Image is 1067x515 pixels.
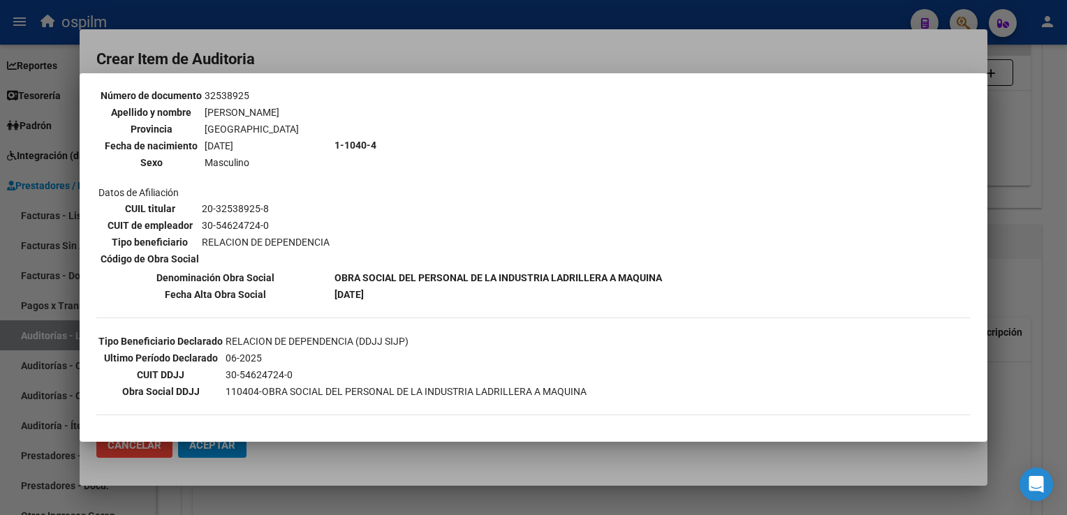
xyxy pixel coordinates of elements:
th: Tipo Beneficiario Declarado [98,334,223,349]
th: CUIT de empleador [100,218,200,233]
b: 1-1040-4 [334,140,376,151]
td: [GEOGRAPHIC_DATA] [204,121,300,137]
td: 30-54624724-0 [225,367,587,382]
th: Provincia [100,121,203,137]
th: Número de documento [100,88,203,103]
td: Masculino [204,155,300,170]
th: Obra Social DDJJ [98,384,223,399]
th: Fecha Alta Obra Social [98,287,332,302]
td: 110404-OBRA SOCIAL DEL PERSONAL DE LA INDUSTRIA LADRILLERA A MAQUINA [225,384,587,399]
th: Denominación Obra Social [98,270,332,285]
td: 20-32538925-8 [201,201,330,216]
th: Sexo [100,155,203,170]
th: Código de Obra Social [100,251,200,267]
th: Ultimo Período Declarado [98,350,223,366]
th: Fecha de nacimiento [100,138,203,154]
td: [DATE] [204,138,300,154]
th: Tipo beneficiario [100,234,200,250]
th: CUIL titular [100,201,200,216]
td: 32538925 [204,88,300,103]
b: OBRA SOCIAL DEL PERSONAL DE LA INDUSTRIA LADRILLERA A MAQUINA [334,272,662,283]
th: CUIT DDJJ [98,367,223,382]
td: Datos personales Datos de Afiliación [98,22,332,269]
b: [DATE] [334,289,364,300]
td: 06-2025 [225,350,587,366]
td: 30-54624724-0 [201,218,330,233]
td: RELACION DE DEPENDENCIA [201,234,330,250]
th: Apellido y nombre [100,105,203,120]
div: Open Intercom Messenger [1020,468,1053,501]
td: [PERSON_NAME] [204,105,300,120]
td: RELACION DE DEPENDENCIA (DDJJ SIJP) [225,334,587,349]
